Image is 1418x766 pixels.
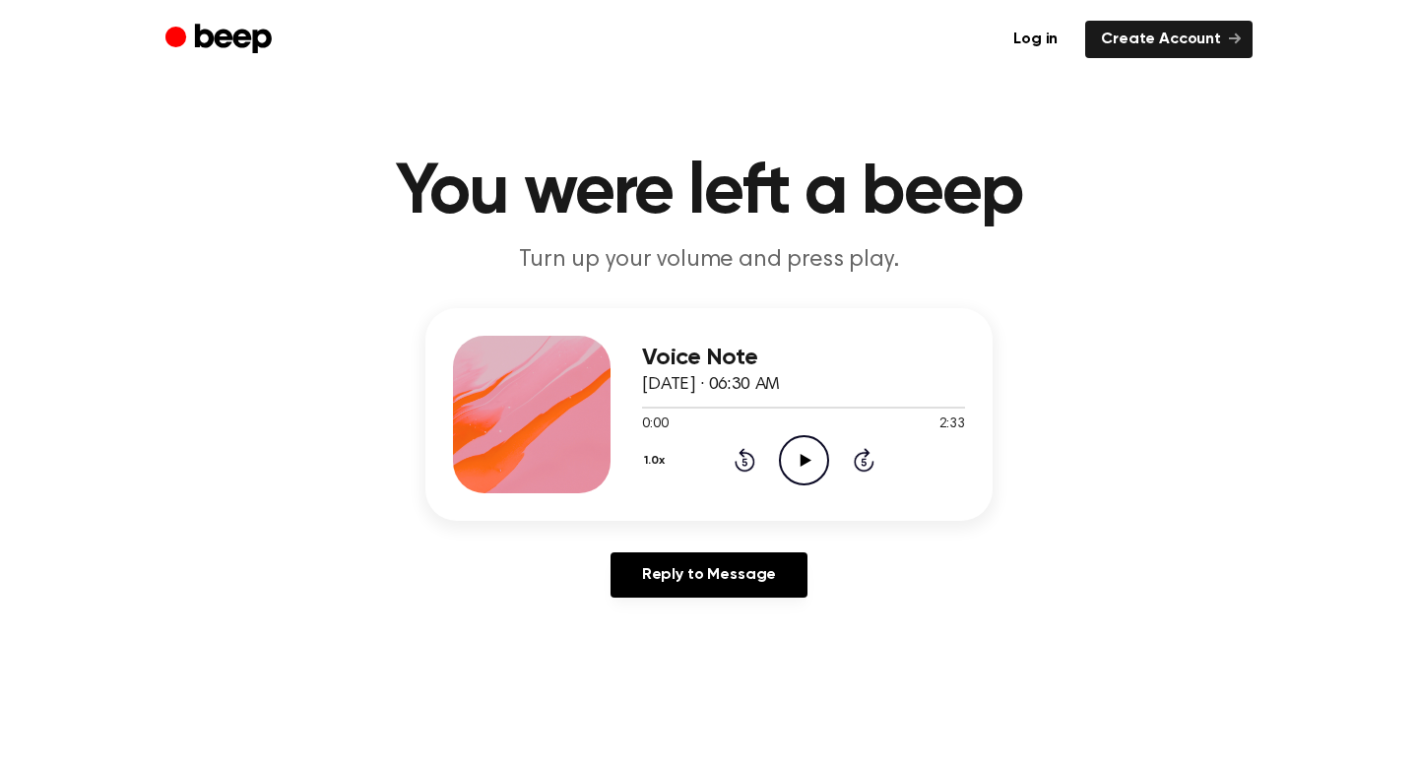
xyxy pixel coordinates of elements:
[611,552,807,598] a: Reply to Message
[1085,21,1253,58] a: Create Account
[642,345,965,371] h3: Voice Note
[642,376,780,394] span: [DATE] · 06:30 AM
[642,444,673,478] button: 1.0x
[998,21,1073,58] a: Log in
[205,158,1213,228] h1: You were left a beep
[331,244,1087,277] p: Turn up your volume and press play.
[642,415,668,435] span: 0:00
[939,415,965,435] span: 2:33
[165,21,277,59] a: Beep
